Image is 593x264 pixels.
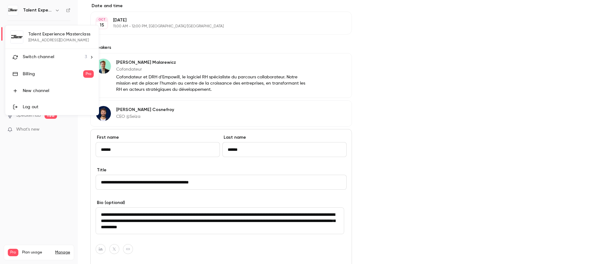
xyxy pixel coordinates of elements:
div: Log out [23,104,94,110]
div: New channel [23,88,94,94]
span: Switch channel [23,54,54,60]
div: Billing [23,71,83,77]
span: Pro [83,70,94,78]
span: 3 [85,54,87,60]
